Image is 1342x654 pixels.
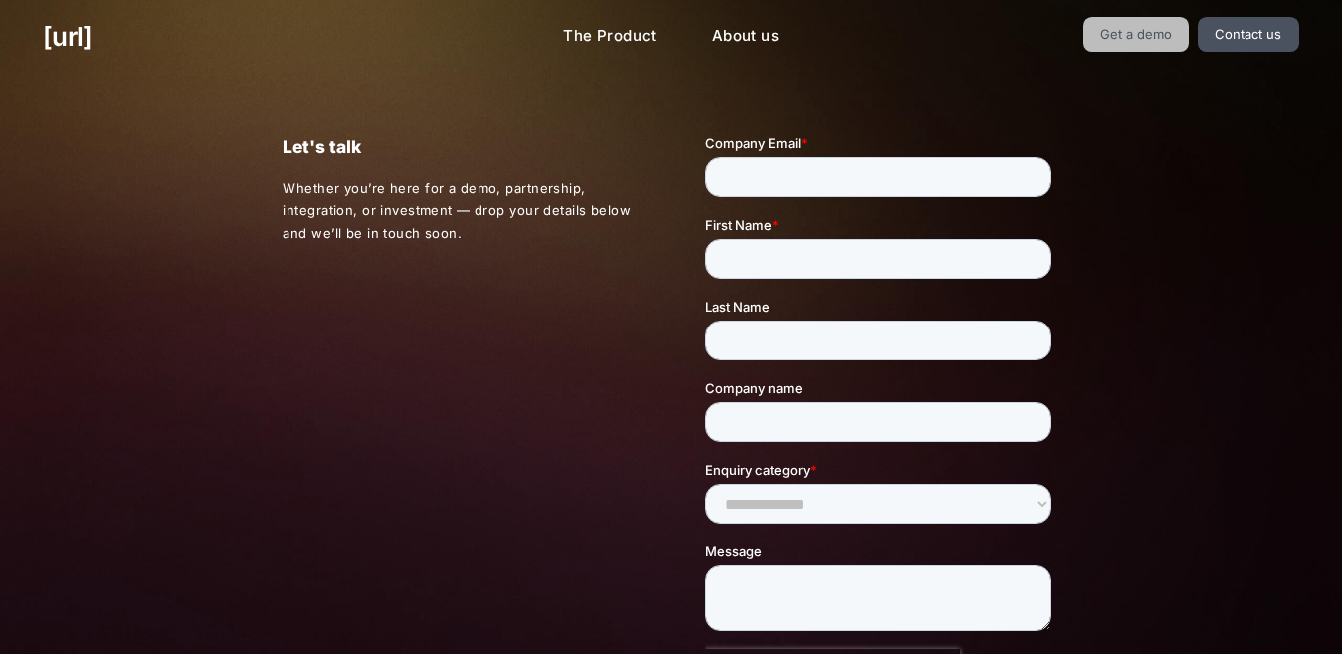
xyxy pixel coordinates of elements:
a: [URL] [43,17,92,56]
a: About us [696,17,795,56]
p: Whether you’re here for a demo, partnership, integration, or investment — drop your details below... [283,177,637,245]
a: Get a demo [1083,17,1190,52]
p: Let's talk [283,133,636,161]
a: Contact us [1198,17,1299,52]
a: The Product [547,17,672,56]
